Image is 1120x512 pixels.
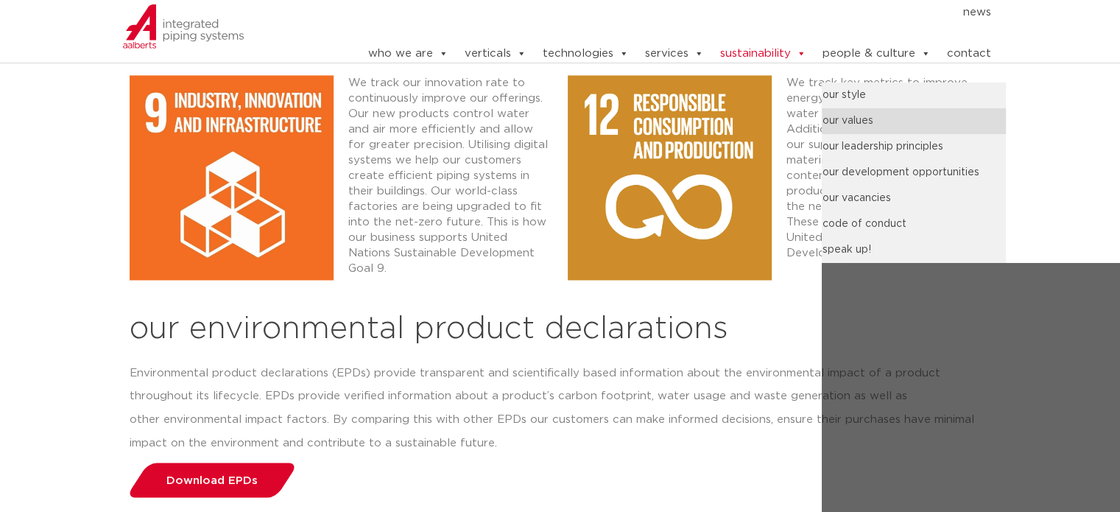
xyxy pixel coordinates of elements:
[822,39,930,69] a: people & culture
[125,463,298,497] a: Download EPDs
[822,211,1006,237] a: code of conduct
[719,39,806,69] a: sustainability
[822,237,1006,263] a: speak up!
[348,75,553,276] p: We track our innovation rate to continuously improve our offerings. Our new products control wate...
[367,39,448,69] a: who we are
[464,39,526,69] a: verticals
[946,39,990,69] a: contact
[822,134,1006,160] a: our leadership principles
[644,39,703,69] a: services
[130,49,865,63] span: deliver innovative products, made in world class factories with a focus on circularity.
[822,160,1006,186] a: our development opportunities
[962,1,990,24] a: news
[822,108,1006,134] a: our values
[786,75,991,261] p: We track key metrics to improve energy efficiency, reduce waste and water use, and increase recyc...
[130,49,244,63] strong: Our operations
[542,39,628,69] a: technologies
[130,312,991,347] h2: our environmental product declarations
[130,362,991,456] p: Environmental product declarations (EPDs) provide transparent and scientifically based informatio...
[323,1,991,24] nav: Menu
[166,474,258,485] span: Download EPDs
[822,186,1006,211] a: our vacancies
[822,83,1006,108] a: our style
